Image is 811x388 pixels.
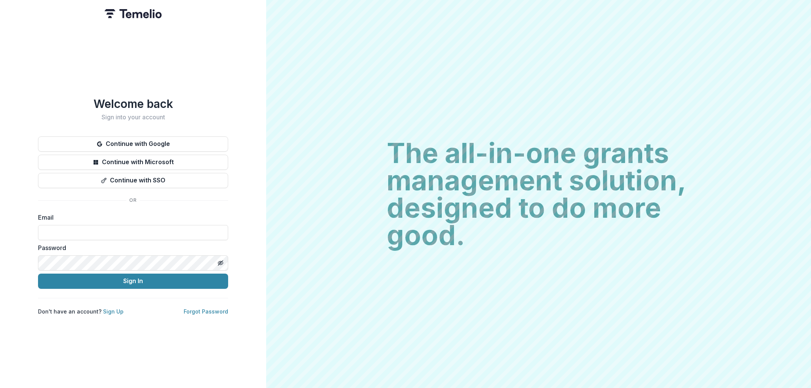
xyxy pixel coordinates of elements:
button: Sign In [38,274,228,289]
button: Continue with Microsoft [38,155,228,170]
label: Email [38,213,224,222]
a: Forgot Password [184,308,228,315]
img: Temelio [105,9,162,18]
button: Continue with SSO [38,173,228,188]
a: Sign Up [103,308,124,315]
button: Toggle password visibility [214,257,227,269]
h1: Welcome back [38,97,228,111]
label: Password [38,243,224,252]
p: Don't have an account? [38,307,124,315]
h2: Sign into your account [38,114,228,121]
button: Continue with Google [38,136,228,152]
